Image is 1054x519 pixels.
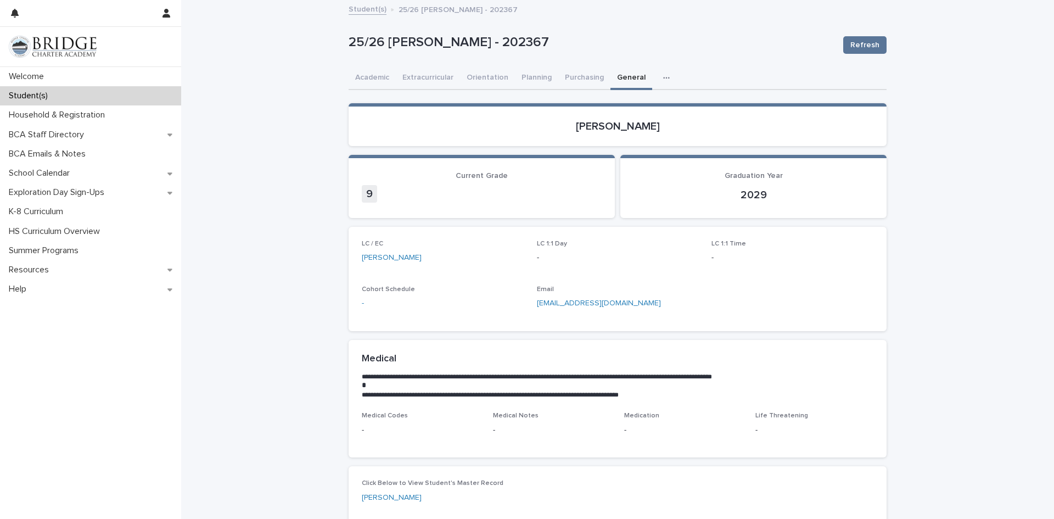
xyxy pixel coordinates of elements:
p: Summer Programs [4,245,87,256]
a: [PERSON_NAME] [362,492,422,504]
p: Resources [4,265,58,275]
a: Student(s) [349,2,386,15]
a: [PERSON_NAME] [362,252,422,264]
p: School Calendar [4,168,79,178]
p: BCA Emails & Notes [4,149,94,159]
p: Student(s) [4,91,57,101]
h2: Medical [362,353,396,365]
p: - [362,425,480,436]
a: - [362,298,364,309]
span: Refresh [850,40,879,51]
p: 25/26 [PERSON_NAME] - 202367 [399,3,518,15]
img: V1C1m3IdTEidaUdm9Hs0 [9,36,97,58]
button: Refresh [843,36,887,54]
button: Orientation [460,67,515,90]
p: BCA Staff Directory [4,130,93,140]
span: 9 [362,185,377,203]
span: Medical Notes [493,412,539,419]
p: - [711,252,873,264]
span: LC / EC [362,241,383,247]
button: Purchasing [558,67,610,90]
button: General [610,67,652,90]
p: K-8 Curriculum [4,207,72,217]
p: HS Curriculum Overview [4,226,109,237]
span: Medical Codes [362,412,408,419]
span: Medication [624,412,659,419]
p: 25/26 [PERSON_NAME] - 202367 [349,35,834,51]
span: Graduation Year [725,172,783,180]
span: Life Threatening [755,412,808,419]
p: Help [4,284,35,294]
span: Email [537,286,554,293]
span: LC 1:1 Time [711,241,746,247]
p: - [493,425,611,436]
p: Household & Registration [4,110,114,120]
p: [PERSON_NAME] [362,120,873,133]
p: - [755,425,873,436]
button: Planning [515,67,558,90]
span: Click Below to View Student's Master Record [362,480,503,487]
button: Extracurricular [396,67,460,90]
span: LC 1:1 Day [537,241,567,247]
span: Cohort Schedule [362,286,415,293]
p: Welcome [4,71,53,82]
p: - [537,252,699,264]
p: Exploration Day Sign-Ups [4,187,113,198]
p: - [624,425,742,436]
button: Academic [349,67,396,90]
span: Current Grade [456,172,508,180]
a: [EMAIL_ADDRESS][DOMAIN_NAME] [537,299,661,307]
p: 2029 [633,188,873,202]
